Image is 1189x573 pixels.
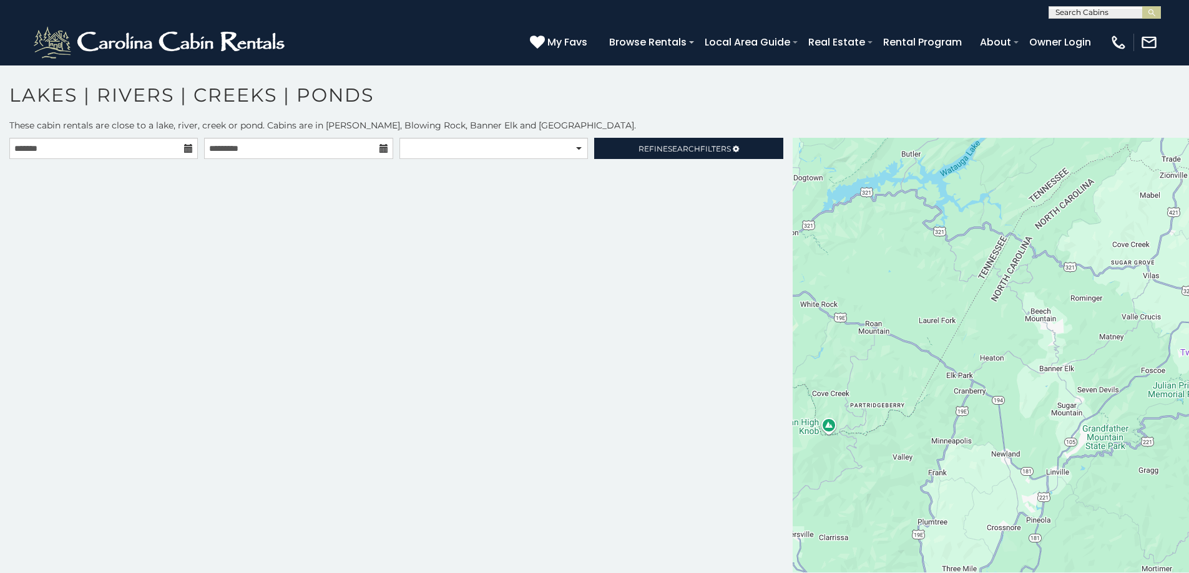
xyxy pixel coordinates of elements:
[530,34,590,51] a: My Favs
[974,31,1017,53] a: About
[31,24,290,61] img: White-1-2.png
[1110,34,1127,51] img: phone-regular-white.png
[1023,31,1097,53] a: Owner Login
[1140,34,1158,51] img: mail-regular-white.png
[668,144,700,153] span: Search
[877,31,968,53] a: Rental Program
[603,31,693,53] a: Browse Rentals
[802,31,871,53] a: Real Estate
[698,31,796,53] a: Local Area Guide
[547,34,587,50] span: My Favs
[639,144,731,153] span: Refine Filters
[594,138,783,159] a: RefineSearchFilters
